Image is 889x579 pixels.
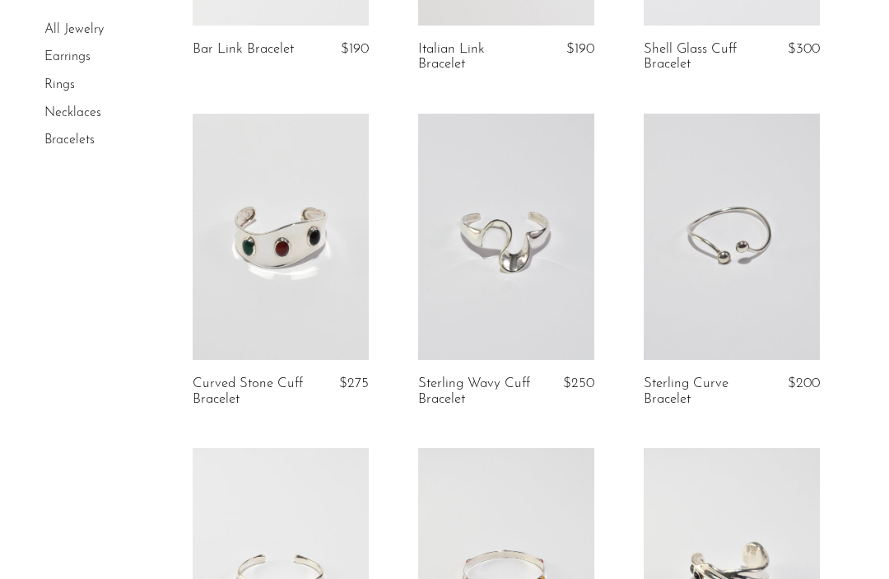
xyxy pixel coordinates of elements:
span: $190 [566,42,594,56]
a: All Jewelry [44,23,104,36]
a: Italian Link Bracelet [418,42,532,72]
a: Sterling Curve Bracelet [644,376,757,407]
a: Earrings [44,51,91,64]
span: $190 [341,42,369,56]
span: $200 [788,376,820,390]
a: Rings [44,78,75,91]
a: Bar Link Bracelet [193,42,294,57]
span: $300 [788,42,820,56]
a: Necklaces [44,106,101,119]
a: Sterling Wavy Cuff Bracelet [418,376,532,407]
span: $275 [339,376,369,390]
a: Shell Glass Cuff Bracelet [644,42,757,72]
a: Bracelets [44,133,95,147]
span: $250 [563,376,594,390]
a: Curved Stone Cuff Bracelet [193,376,306,407]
